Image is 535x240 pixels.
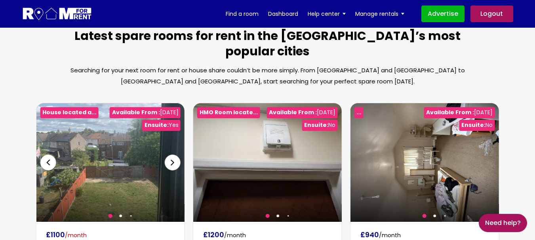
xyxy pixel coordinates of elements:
[145,121,169,129] b: Ensuite:
[360,230,379,240] span: £940
[267,107,338,118] div: [DATE]
[110,107,181,118] div: [DATE]
[165,155,181,170] div: Next slide
[424,107,495,118] div: [DATE]
[350,103,499,222] img: Photo 1 of located at Saint Mary's Road, Londra W5 5ES, Regno Unito
[265,214,269,218] span: Go to slide 1
[112,108,160,116] b: Available From :
[109,214,112,218] span: Go to slide 1
[203,230,224,240] span: £1200
[302,120,338,131] div: No
[276,215,279,217] span: Go to slide 2
[130,215,131,216] span: Go to slide 3
[308,8,346,20] a: Help center
[269,108,317,116] b: Available From :
[355,8,404,20] a: Manage rentals
[479,214,527,232] a: Need Help?
[459,120,495,131] div: No
[470,6,513,22] a: Logout
[434,215,436,217] span: Go to slide 2
[268,8,298,20] a: Dashboard
[423,214,426,218] span: Go to slide 1
[120,215,122,217] span: Go to slide 2
[461,121,485,129] b: Ensuite:
[65,65,470,87] p: Searching for your next room for rent or house share couldn’t be more simply. From [GEOGRAPHIC_DA...
[444,215,446,216] span: Go to slide 3
[42,108,96,116] b: House located a...
[304,121,328,129] b: Ensuite:
[356,108,361,116] b: ...
[426,108,474,116] b: Available From :
[200,108,258,116] b: HMO Room locate...
[40,155,56,170] div: Previous slide
[65,28,470,65] h2: Latest spare rooms for rent in the [GEOGRAPHIC_DATA]’s most popular cities
[421,6,465,22] a: Advertise
[226,8,259,20] a: Find a room
[193,103,342,222] img: Photo 1 of HMO Room located at Cranbrook Road, Ilford IG1 4PA, UK located at Cranbrook Road, Ilfo...
[287,215,289,216] span: Go to slide 3
[36,103,185,222] img: Photo 1 of House located at Hadrian Way, Stanwell, Staines TW19 7HF, UK located at Hadrian Way, S...
[142,120,181,131] div: Yes
[46,230,65,240] span: £1100
[22,7,92,21] img: Logo for Room for Rent, featuring a welcoming design with a house icon and modern typography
